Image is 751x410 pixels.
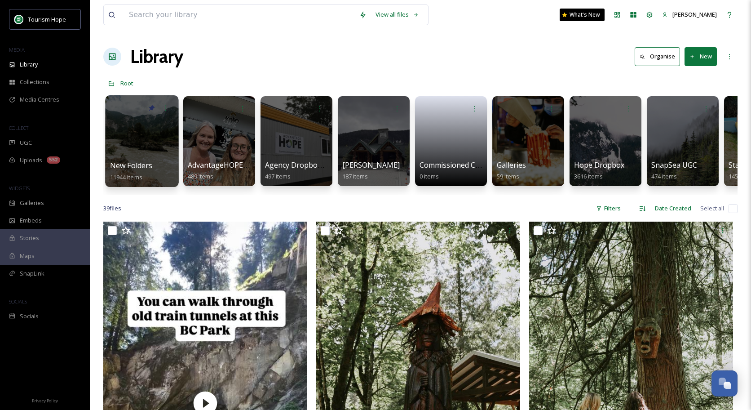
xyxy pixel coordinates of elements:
[103,204,121,213] span: 39 file s
[651,161,697,180] a: SnapSea UGC474 items
[47,156,60,164] div: 552
[560,9,605,21] a: What's New
[9,125,28,131] span: COLLECT
[120,78,133,89] a: Root
[265,161,345,180] a: Agency Dropbox Assets497 items
[672,10,717,18] span: [PERSON_NAME]
[574,161,624,180] a: Hope Dropbox3616 items
[188,160,285,170] span: AdvantageHOPE Image Bank
[32,398,58,404] span: Privacy Policy
[420,172,439,180] span: 0 items
[658,6,721,23] a: [PERSON_NAME]
[574,160,624,170] span: Hope Dropbox
[9,185,30,192] span: WIDGETS
[265,172,291,180] span: 497 items
[497,172,519,180] span: 59 items
[130,43,183,70] a: Library
[265,160,345,170] span: Agency Dropbox Assets
[342,172,368,180] span: 187 items
[188,172,213,180] span: 489 items
[32,395,58,406] a: Privacy Policy
[420,161,498,180] a: Commissioned Content0 items
[110,160,153,170] span: New Folders
[20,199,44,207] span: Galleries
[650,200,696,217] div: Date Created
[20,156,42,165] span: Uploads
[342,161,400,180] a: [PERSON_NAME]187 items
[651,172,677,180] span: 474 items
[497,160,526,170] span: Galleries
[651,160,697,170] span: SnapSea UGC
[20,252,35,260] span: Maps
[20,95,59,104] span: Media Centres
[497,161,526,180] a: Galleries59 items
[188,161,285,180] a: AdvantageHOPE Image Bank489 items
[592,200,625,217] div: Filters
[20,269,44,278] span: SnapLink
[9,46,25,53] span: MEDIA
[420,160,498,170] span: Commissioned Content
[685,47,717,66] button: New
[711,370,738,397] button: Open Chat
[20,60,38,69] span: Library
[574,172,603,180] span: 3616 items
[20,138,32,147] span: UGC
[20,216,42,225] span: Embeds
[110,161,153,181] a: New Folders11944 items
[110,173,142,181] span: 11944 items
[342,160,400,170] span: [PERSON_NAME]
[700,204,724,213] span: Select all
[120,79,133,87] span: Root
[20,234,39,242] span: Stories
[20,78,49,86] span: Collections
[14,15,23,24] img: logo.png
[28,15,66,23] span: Tourism Hope
[20,312,39,321] span: Socials
[124,5,355,25] input: Search your library
[9,298,27,305] span: SOCIALS
[371,6,424,23] a: View all files
[635,47,680,66] button: Organise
